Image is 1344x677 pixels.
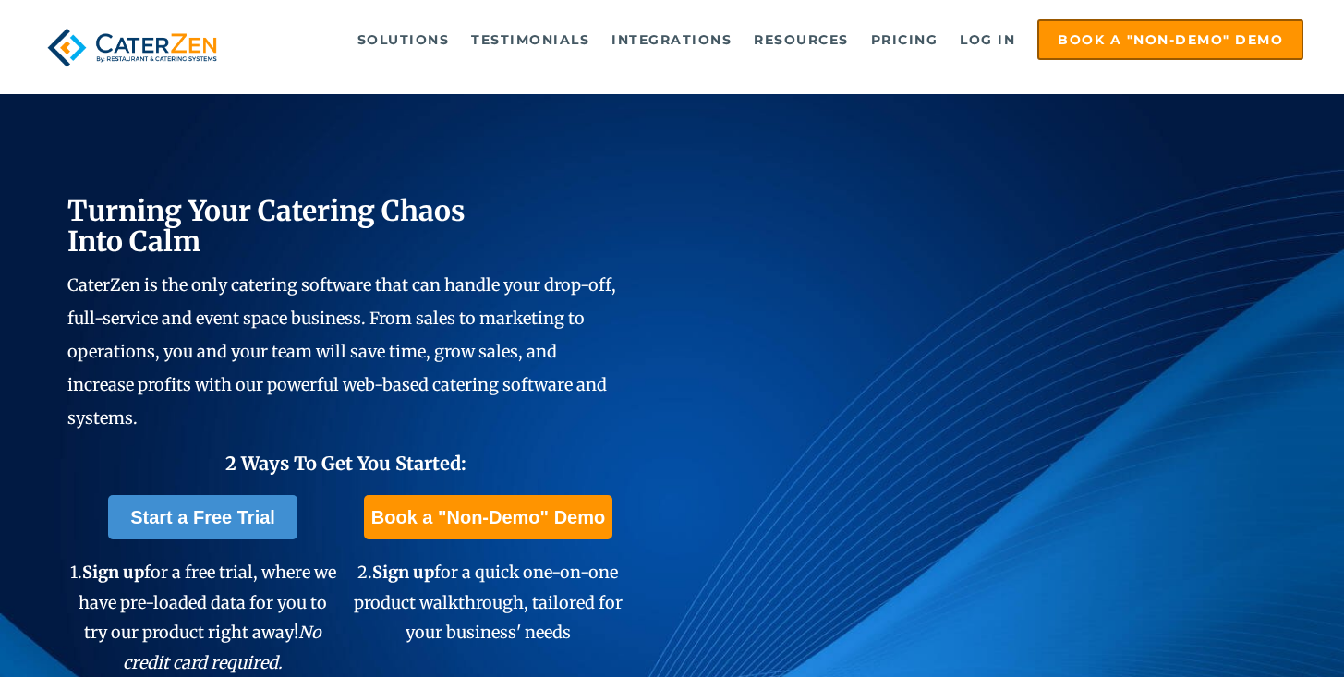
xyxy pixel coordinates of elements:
div: Navigation Menu [256,19,1303,60]
span: CaterZen is the only catering software that can handle your drop-off, full-service and event spac... [67,274,616,429]
a: Solutions [348,21,459,58]
span: 2 Ways To Get You Started: [225,452,466,475]
a: Resources [745,21,858,58]
span: Turning Your Catering Chaos Into Calm [67,193,466,259]
span: 2. for a quick one-on-one product walkthrough, tailored for your business' needs [354,562,623,643]
a: Testimonials [462,21,599,58]
a: Book a "Non-Demo" Demo [364,495,612,539]
a: Book a "Non-Demo" Demo [1037,19,1303,60]
img: caterzen [41,19,224,76]
span: Sign up [82,562,144,583]
a: Log in [950,21,1024,58]
a: Integrations [602,21,741,58]
a: Pricing [862,21,948,58]
em: No credit card required. [123,622,321,672]
a: Start a Free Trial [108,495,297,539]
span: Sign up [372,562,434,583]
span: 1. for a free trial, where we have pre-loaded data for you to try our product right away! [70,562,336,672]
